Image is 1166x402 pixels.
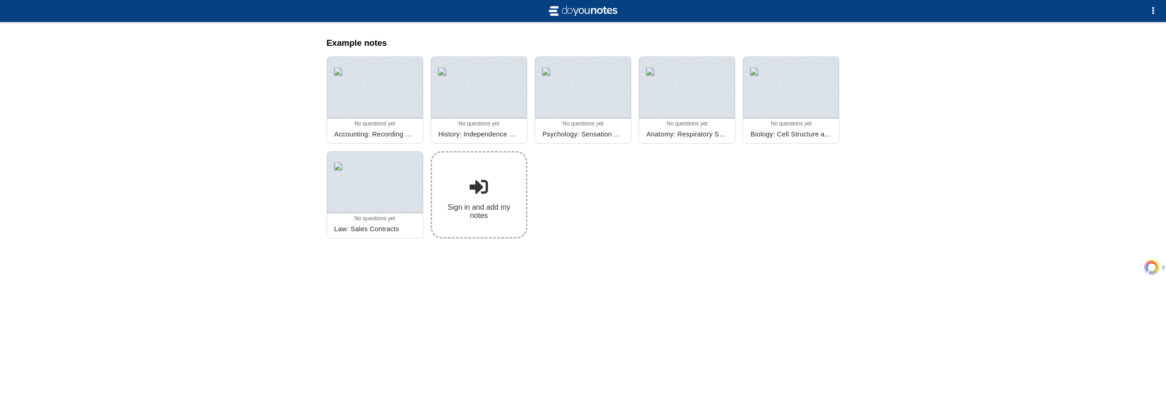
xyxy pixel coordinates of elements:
[1144,2,1162,20] button: Options
[327,38,840,48] h3: Example notes
[547,4,620,18] img: svg+xml;base64,CiAgICAgIDxzdmcgdmlld0JveD0iLTIgLTIgMjAgNCIgeG1sbnM9Imh0dHA6Ly93d3cudzMub3JnLzIwMD...
[667,120,707,127] span: No questions yet
[771,120,811,127] span: No questions yet
[331,222,419,236] div: Law: Sales Contracts
[535,56,631,144] a: No questions yetPsychology: Sensation and Perception
[639,56,735,144] a: No questions yetAnatomy: Respiratory System
[327,151,423,239] a: No questions yetLaw: Sales Contracts
[331,127,419,141] div: Accounting: Recording Transactions
[327,56,423,144] a: No questions yetAccounting: Recording Transactions
[435,127,523,141] div: History: Independence War of America
[439,203,519,220] span: Sign in and add my notes
[643,127,731,141] div: Anatomy: Respiratory System
[354,120,395,127] span: No questions yet
[431,56,527,144] a: No questions yetHistory: Independence War of America
[431,151,527,239] a: Sign in and add my notes
[354,215,395,222] span: No questions yet
[743,56,839,144] a: No questions yetBiology: Cell Structure and Function
[459,120,499,127] span: No questions yet
[563,120,603,127] span: No questions yet
[747,127,835,141] div: Biology: Cell Structure and Function
[539,127,627,141] div: Psychology: Sensation and Perception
